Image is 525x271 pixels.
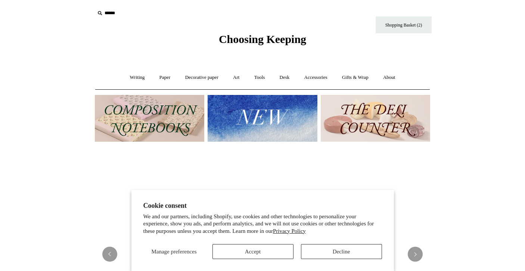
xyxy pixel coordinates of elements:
a: Shopping Basket (2) [376,16,432,33]
h2: Cookie consent [143,202,382,210]
a: Writing [123,68,152,87]
span: Manage preferences [151,249,196,255]
a: Art [226,68,246,87]
button: Manage preferences [143,244,205,259]
a: Accessories [298,68,334,87]
button: Next [408,247,423,262]
a: About [376,68,402,87]
button: Previous [102,247,117,262]
span: Choosing Keeping [219,33,306,45]
a: Gifts & Wrap [335,68,375,87]
p: We and our partners, including Shopify, use cookies and other technologies to personalize your ex... [143,213,382,235]
img: New.jpg__PID:f73bdf93-380a-4a35-bcfe-7823039498e1 [208,95,317,142]
img: The Deli Counter [321,95,430,142]
a: Privacy Policy [273,228,306,234]
button: Decline [301,244,382,259]
a: Choosing Keeping [219,39,306,44]
a: Tools [248,68,272,87]
a: Decorative paper [178,68,225,87]
a: Paper [153,68,177,87]
img: 202302 Composition ledgers.jpg__PID:69722ee6-fa44-49dd-a067-31375e5d54ec [95,95,204,142]
a: Desk [273,68,296,87]
button: Accept [212,244,293,259]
